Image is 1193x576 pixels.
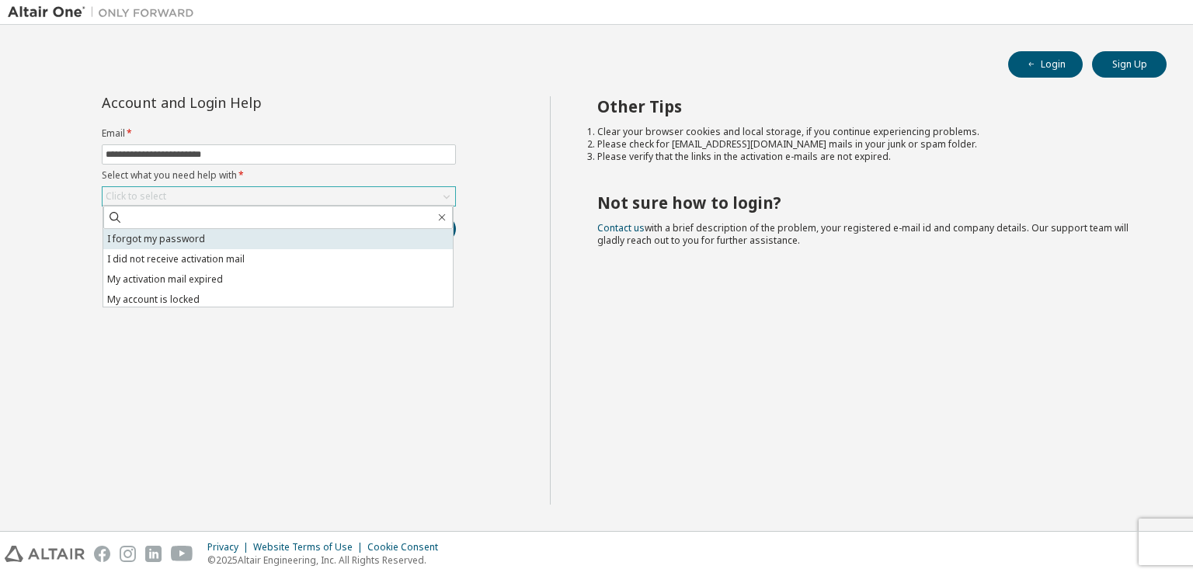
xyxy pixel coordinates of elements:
div: Account and Login Help [102,96,385,109]
div: Website Terms of Use [253,541,367,553]
li: Please check for [EMAIL_ADDRESS][DOMAIN_NAME] mails in your junk or spam folder. [597,138,1139,151]
div: Click to select [103,187,455,206]
div: Privacy [207,541,253,553]
img: youtube.svg [171,546,193,562]
li: Clear your browser cookies and local storage, if you continue experiencing problems. [597,126,1139,138]
img: instagram.svg [120,546,136,562]
img: linkedin.svg [145,546,162,562]
h2: Other Tips [597,96,1139,116]
h2: Not sure how to login? [597,193,1139,213]
label: Email [102,127,456,140]
img: altair_logo.svg [5,546,85,562]
label: Select what you need help with [102,169,456,182]
div: Click to select [106,190,166,203]
span: with a brief description of the problem, your registered e-mail id and company details. Our suppo... [597,221,1129,247]
li: Please verify that the links in the activation e-mails are not expired. [597,151,1139,163]
img: facebook.svg [94,546,110,562]
div: Cookie Consent [367,541,447,553]
button: Sign Up [1092,51,1167,78]
button: Login [1008,51,1083,78]
li: I forgot my password [103,229,453,249]
p: © 2025 Altair Engineering, Inc. All Rights Reserved. [207,553,447,567]
a: Contact us [597,221,645,234]
img: Altair One [8,5,202,20]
